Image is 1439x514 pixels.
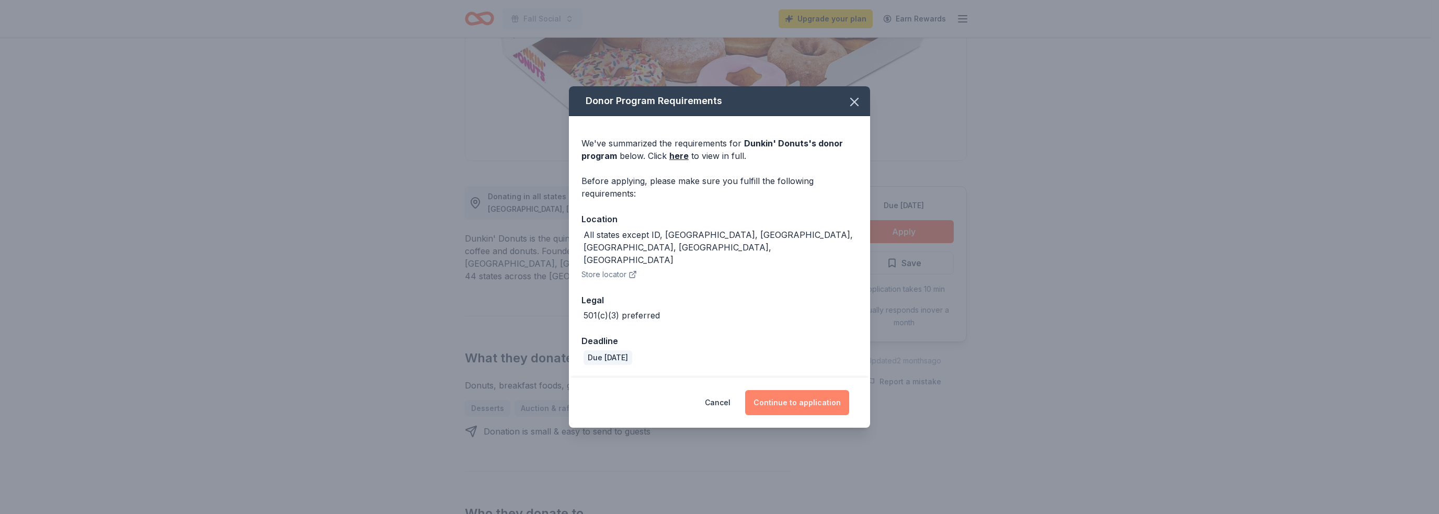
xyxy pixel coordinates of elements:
div: All states except ID, [GEOGRAPHIC_DATA], [GEOGRAPHIC_DATA], [GEOGRAPHIC_DATA], [GEOGRAPHIC_DATA],... [584,229,858,266]
button: Store locator [581,268,637,281]
div: Legal [581,293,858,307]
div: Before applying, please make sure you fulfill the following requirements: [581,175,858,200]
div: 501(c)(3) preferred [584,309,660,322]
button: Cancel [705,390,730,415]
div: Due [DATE] [584,350,632,365]
div: We've summarized the requirements for below. Click to view in full. [581,137,858,162]
div: Deadline [581,334,858,348]
div: Donor Program Requirements [569,86,870,116]
a: here [669,150,689,162]
div: Location [581,212,858,226]
button: Continue to application [745,390,849,415]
